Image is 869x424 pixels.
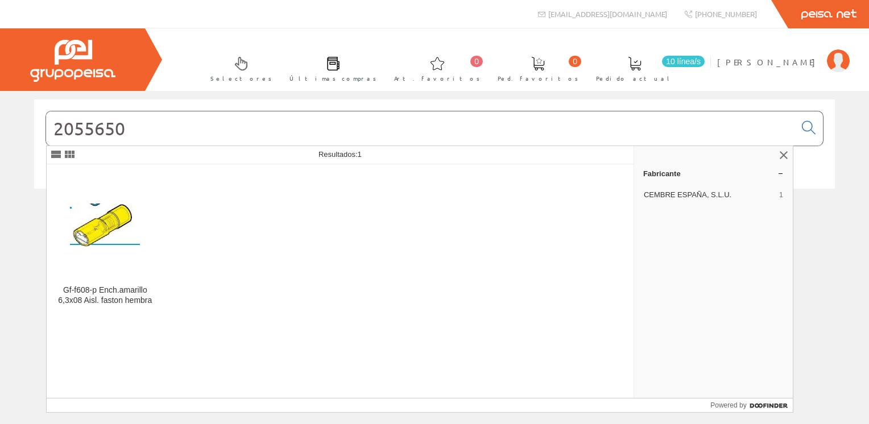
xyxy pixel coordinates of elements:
[644,190,775,200] span: CEMBRE ESPAÑA, S.L.U.
[548,9,667,19] span: [EMAIL_ADDRESS][DOMAIN_NAME]
[47,165,164,319] a: Gf-f608-p Ench.amarillo 6,3x08 Aisl. faston hembra Gf-f608-p Ench.amarillo 6,3x08 Aisl. faston he...
[470,56,483,67] span: 0
[210,73,272,84] span: Selectores
[318,150,362,159] span: Resultados:
[278,47,382,89] a: Últimas compras
[710,400,746,410] span: Powered by
[498,73,578,84] span: Ped. favoritos
[70,203,140,247] img: Gf-f608-p Ench.amarillo 6,3x08 Aisl. faston hembra
[695,9,757,19] span: [PHONE_NUMBER]
[779,190,783,200] span: 1
[289,73,376,84] span: Últimas compras
[56,285,155,306] div: Gf-f608-p Ench.amarillo 6,3x08 Aisl. faston hembra
[569,56,581,67] span: 0
[199,47,278,89] a: Selectores
[358,150,362,159] span: 1
[717,47,850,58] a: [PERSON_NAME]
[46,111,795,146] input: Buscar...
[394,73,480,84] span: Art. favoritos
[634,164,793,182] a: Fabricante
[34,203,835,213] div: © Grupo Peisa
[662,56,705,67] span: 10 línea/s
[710,398,793,412] a: Powered by
[585,47,707,89] a: 10 línea/s Pedido actual
[30,40,115,82] img: Grupo Peisa
[717,56,821,68] span: [PERSON_NAME]
[596,73,673,84] span: Pedido actual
